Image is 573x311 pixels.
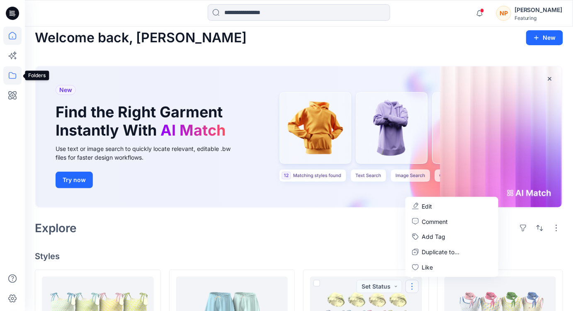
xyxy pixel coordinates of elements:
h1: Find the Right Garment Instantly With [56,103,230,139]
button: Try now [56,172,93,188]
p: Like [422,263,433,272]
h2: Welcome back, [PERSON_NAME] [35,30,247,46]
span: New [59,85,72,95]
p: Comment [422,217,448,226]
span: AI Match [160,121,226,139]
div: Use text or image search to quickly locate relevant, editable .bw files for faster design workflows. [56,144,242,162]
p: Edit [422,202,432,210]
button: Add Tag [407,229,497,244]
p: Duplicate to... [422,248,460,256]
h4: Styles [35,251,563,261]
a: Edit [407,198,497,214]
div: [PERSON_NAME] [515,5,563,15]
button: New [526,30,563,45]
div: Featuring [515,15,563,21]
h2: Explore [35,221,77,235]
div: NP [496,6,511,21]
